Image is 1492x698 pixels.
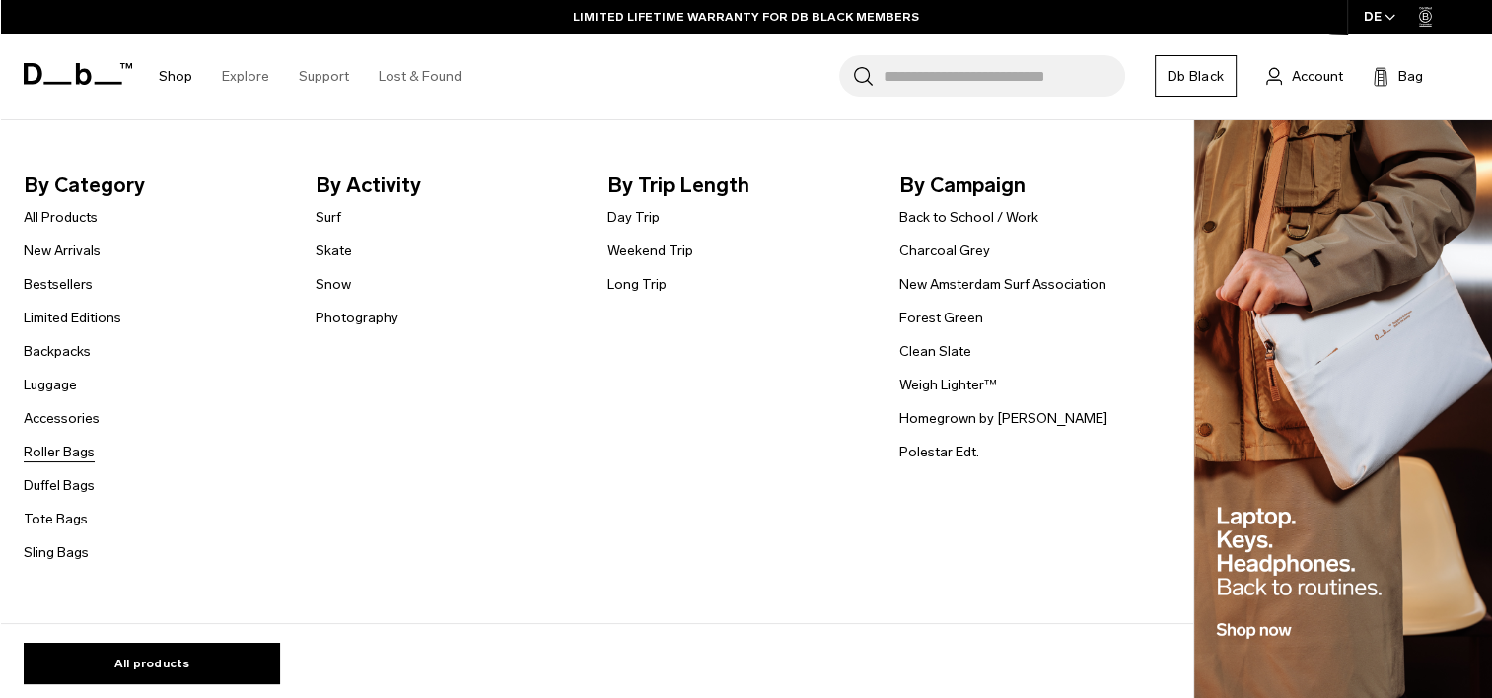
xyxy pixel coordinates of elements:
button: Bag [1373,64,1423,88]
a: Shop [159,41,192,111]
a: New Arrivals [24,241,101,261]
a: Luggage [24,375,77,395]
a: New Amsterdam Surf Association [899,274,1106,295]
a: Forest Green [899,308,983,328]
a: Bestsellers [24,274,93,295]
a: Back to School / Work [899,207,1038,228]
a: All Products [24,207,98,228]
a: Clean Slate [899,341,971,362]
a: Weekend Trip [607,241,693,261]
a: Polestar Edt. [899,442,979,462]
a: Db Black [1155,55,1237,97]
a: Tote Bags [24,509,88,529]
nav: Main Navigation [144,34,476,119]
a: All products [24,643,280,684]
a: Sling Bags [24,542,89,563]
a: Skate [316,241,352,261]
a: Limited Editions [24,308,121,328]
a: Photography [316,308,398,328]
span: Bag [1398,66,1423,87]
a: Snow [316,274,351,295]
span: By Activity [316,170,576,201]
span: By Campaign [899,170,1160,201]
span: By Trip Length [607,170,868,201]
a: Weigh Lighter™ [899,375,997,395]
a: Lost & Found [379,41,462,111]
a: LIMITED LIFETIME WARRANTY FOR DB BLACK MEMBERS [573,8,919,26]
a: Support [299,41,349,111]
span: Account [1292,66,1343,87]
a: Day Trip [607,207,660,228]
a: Explore [222,41,269,111]
a: Account [1266,64,1343,88]
span: By Category [24,170,284,201]
a: Accessories [24,408,100,429]
a: Surf [316,207,341,228]
a: Long Trip [607,274,667,295]
a: Homegrown by [PERSON_NAME] [899,408,1107,429]
a: Charcoal Grey [899,241,990,261]
a: Roller Bags [24,442,95,462]
a: Backpacks [24,341,91,362]
a: Duffel Bags [24,475,95,496]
